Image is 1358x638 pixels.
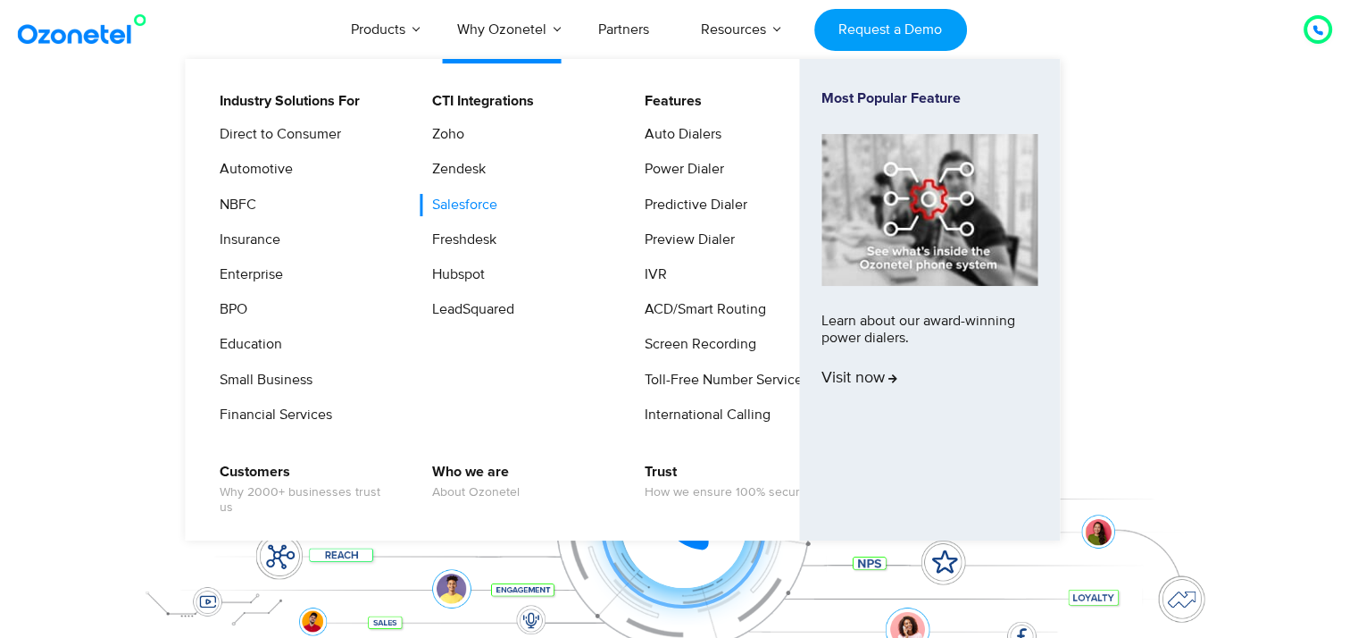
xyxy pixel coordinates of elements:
span: Visit now [821,369,897,389]
a: Toll-Free Number Services [633,369,812,391]
a: Features [633,90,704,113]
a: CustomersWhy 2000+ businesses trust us [208,461,398,518]
a: NBFC [208,194,259,216]
a: TrustHow we ensure 100% security [633,461,815,503]
a: CTI Integrations [421,90,537,113]
div: Turn every conversation into a growth engine for your enterprise. [121,247,1237,266]
a: Screen Recording [633,333,759,356]
a: Small Business [208,369,315,391]
a: Insurance [208,229,283,251]
a: LeadSquared [421,298,517,321]
a: Education [208,333,285,356]
a: Zendesk [421,158,488,180]
span: About Ozonetel [432,485,520,500]
a: Enterprise [208,264,286,286]
a: BPO [208,298,250,321]
a: Hubspot [421,264,487,286]
a: Financial Services [208,404,335,426]
a: Who we areAbout Ozonetel [421,461,522,503]
a: Direct to Consumer [208,123,344,146]
span: Why 2000+ businesses trust us [220,485,396,516]
div: Orchestrate Intelligent [121,113,1237,171]
div: Customer Experiences [121,160,1237,246]
a: Zoho [421,123,467,146]
a: IVR [633,264,670,286]
a: Freshdesk [421,229,499,251]
a: ACD/Smart Routing [633,298,769,321]
a: Most Popular FeatureLearn about our award-winning power dialers.Visit now [821,90,1037,509]
span: How we ensure 100% security [645,485,812,500]
a: Automotive [208,158,296,180]
a: International Calling [633,404,773,426]
img: phone-system-min.jpg [821,134,1037,285]
a: Salesforce [421,194,500,216]
a: Preview Dialer [633,229,737,251]
a: Power Dialer [633,158,727,180]
a: Auto Dialers [633,123,724,146]
a: Request a Demo [814,9,967,51]
a: Predictive Dialer [633,194,750,216]
a: Industry Solutions For [208,90,362,113]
